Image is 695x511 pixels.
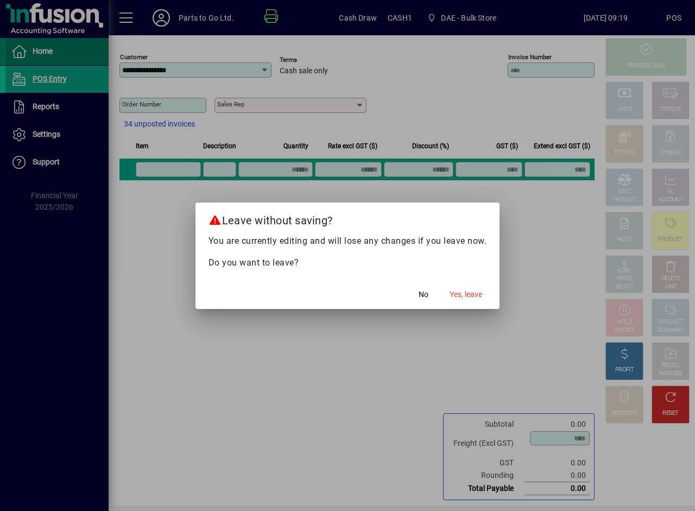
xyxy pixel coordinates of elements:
[450,289,482,300] span: Yes, leave
[208,256,487,269] p: Do you want to leave?
[195,203,500,234] h2: Leave without saving?
[445,285,486,305] button: Yes, leave
[406,285,441,305] button: No
[208,235,487,248] p: You are currently editing and will lose any changes if you leave now.
[419,289,428,300] span: No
